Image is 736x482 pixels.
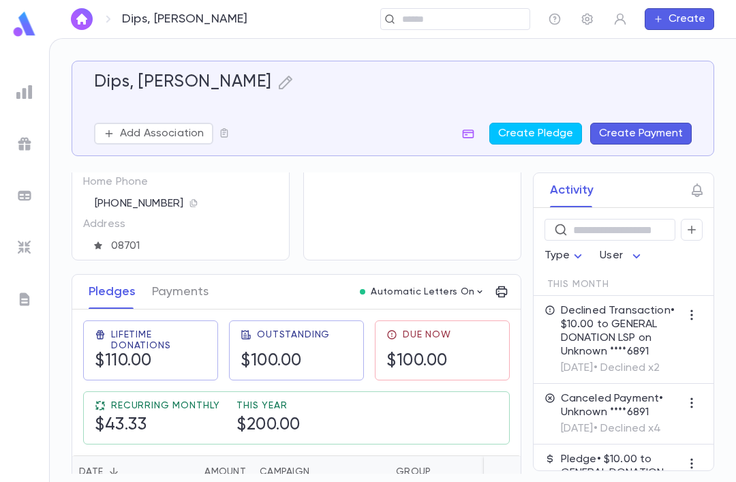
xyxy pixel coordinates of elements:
[550,173,594,207] button: Activity
[106,239,279,253] span: 08701
[561,392,681,419] p: Canceled Payment • Unknown ****6891
[236,400,288,411] span: This Year
[600,243,645,269] div: User
[354,282,491,301] button: Automatic Letters On
[590,123,692,145] button: Create Payment
[94,72,272,93] h5: Dips, [PERSON_NAME]
[95,193,278,213] div: [PHONE_NUMBER]
[600,250,623,261] span: User
[386,351,451,372] h5: $100.00
[16,136,33,152] img: campaigns_grey.99e729a5f7ee94e3726e6486bddda8f1.svg
[561,361,681,375] p: [DATE] • Declined x2
[11,11,38,37] img: logo
[547,279,609,290] span: This Month
[152,275,209,309] button: Payments
[489,123,582,145] button: Create Pledge
[545,250,570,261] span: Type
[122,12,247,27] p: Dips, [PERSON_NAME]
[89,275,136,309] button: Pledges
[120,127,204,140] p: Add Association
[257,329,330,340] span: Outstanding
[236,415,301,436] h5: $200.00
[95,415,220,436] h5: $43.33
[16,84,33,100] img: reports_grey.c525e4749d1bce6a11f5fe2a8de1b229.svg
[16,291,33,307] img: letters_grey.7941b92b52307dd3b8a917253454ce1c.svg
[83,213,162,235] p: Address
[645,8,714,30] button: Create
[561,304,681,359] p: Declined Transaction • $10.00 to GENERAL DONATION LSP on Unknown ****6891
[16,239,33,256] img: imports_grey.530a8a0e642e233f2baf0ef88e8c9fcb.svg
[545,243,587,269] div: Type
[83,256,162,277] p: Account ID
[94,123,213,145] button: Add Association
[95,351,206,372] h5: $110.00
[241,351,330,372] h5: $100.00
[111,400,220,411] span: Recurring Monthly
[83,171,162,193] p: Home Phone
[561,422,681,436] p: [DATE] • Declined x4
[16,187,33,204] img: batches_grey.339ca447c9d9533ef1741baa751efc33.svg
[403,329,451,340] span: Due Now
[111,329,206,351] span: Lifetime Donations
[371,286,474,297] p: Automatic Letters On
[74,14,90,25] img: home_white.a664292cf8c1dea59945f0da9f25487c.svg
